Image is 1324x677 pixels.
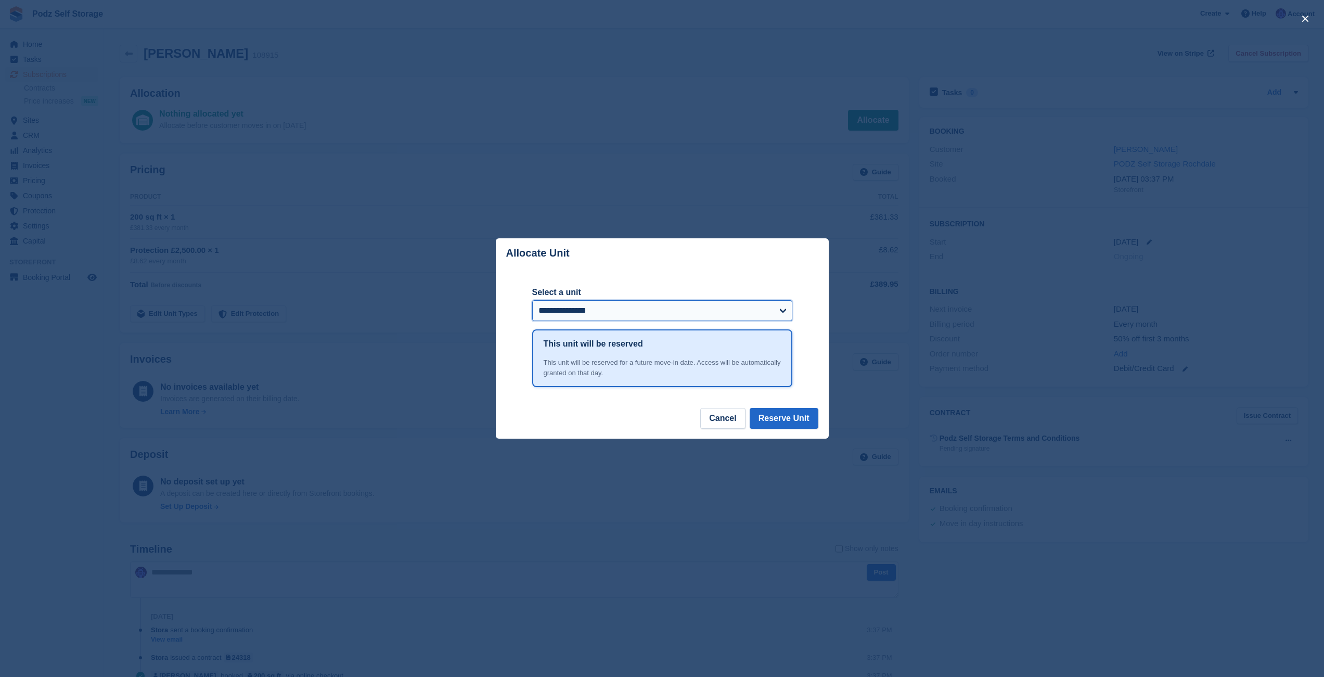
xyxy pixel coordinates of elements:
button: Cancel [700,408,745,429]
div: This unit will be reserved for a future move-in date. Access will be automatically granted on tha... [544,357,781,378]
h1: This unit will be reserved [544,338,643,350]
button: Reserve Unit [750,408,818,429]
p: Allocate Unit [506,247,570,259]
button: close [1297,10,1314,27]
label: Select a unit [532,286,792,299]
